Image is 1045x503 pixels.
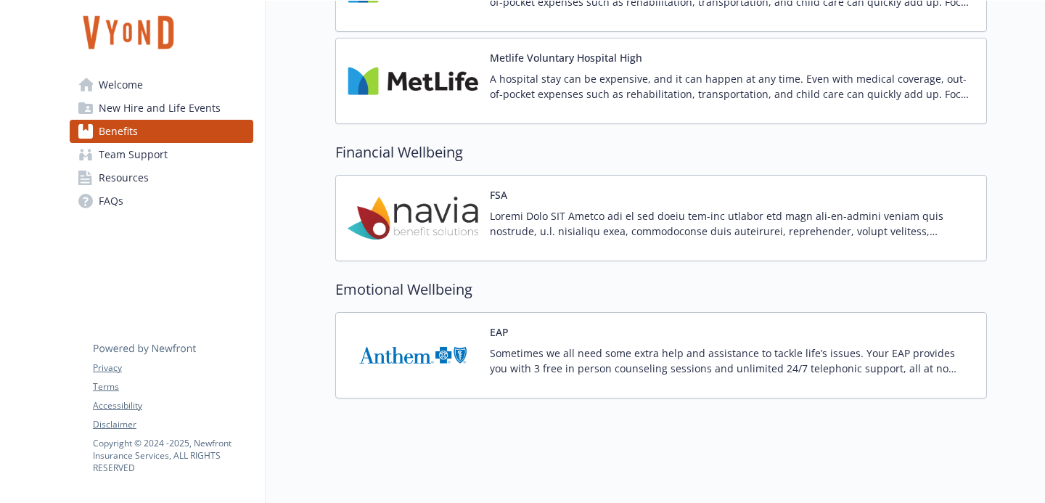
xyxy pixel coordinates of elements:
[99,143,168,166] span: Team Support
[70,166,253,189] a: Resources
[335,142,987,163] h2: Financial Wellbeing
[348,50,478,112] img: Metlife Inc carrier logo
[335,279,987,300] h2: Emotional Wellbeing
[99,97,221,120] span: New Hire and Life Events
[93,437,253,474] p: Copyright © 2024 - 2025 , Newfront Insurance Services, ALL RIGHTS RESERVED
[99,120,138,143] span: Benefits
[490,324,509,340] button: EAP
[70,143,253,166] a: Team Support
[93,399,253,412] a: Accessibility
[93,361,253,375] a: Privacy
[99,189,123,213] span: FAQs
[490,50,642,65] button: Metlife Voluntary Hospital High
[70,189,253,213] a: FAQs
[70,120,253,143] a: Benefits
[490,187,507,203] button: FSA
[490,345,975,376] p: Sometimes we all need some extra help and assistance to tackle life’s issues. Your EAP provides y...
[99,73,143,97] span: Welcome
[70,73,253,97] a: Welcome
[490,208,975,239] p: Loremi Dolo SIT Ametco adi el sed doeiu tem-inc utlabor etd magn ali-en-admini veniam quis nostru...
[490,71,975,102] p: ​A hospital stay can be expensive, and it can happen at any time. Even with medical coverage, out...
[348,187,478,249] img: Navia Benefit Solutions carrier logo
[70,97,253,120] a: New Hire and Life Events
[93,418,253,431] a: Disclaimer
[99,166,149,189] span: Resources
[93,380,253,393] a: Terms
[348,324,478,386] img: Anthem Blue Cross carrier logo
